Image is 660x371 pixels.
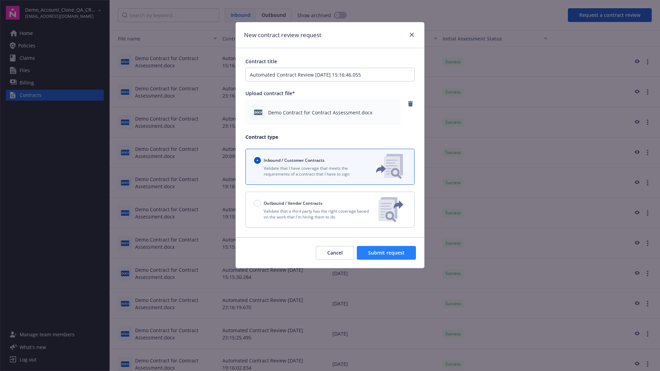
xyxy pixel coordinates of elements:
span: Outbound / Vendor Contracts [264,200,322,206]
p: Validate that a third party has the right coverage based on the work that I'm hiring them to do [254,208,373,220]
span: Demo Contract for Contract Assessment.docx [268,109,372,116]
input: Inbound / Customer Contracts [254,157,261,164]
input: Enter a title for this contract [245,68,415,81]
a: close [408,31,416,39]
span: Submit request [368,249,405,256]
button: Outbound / Vendor ContractsValidate that a third party has the right coverage based on the work t... [245,192,415,228]
input: Outbound / Vendor Contracts [254,200,261,207]
span: Inbound / Customer Contracts [264,157,324,163]
a: remove [406,100,415,108]
span: Upload contract file* [245,90,295,97]
span: docx [254,110,262,115]
p: Validate that I have coverage that meets the requirements of a contract that I have to sign [254,165,365,177]
span: Contract title [245,58,277,65]
button: Inbound / Customer ContractsValidate that I have coverage that meets the requirements of a contra... [245,149,415,185]
span: Cancel [327,249,343,256]
button: Cancel [316,246,354,260]
button: Submit request [357,246,416,260]
p: Contract type [245,133,415,140]
h1: New contract review request [244,31,321,40]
